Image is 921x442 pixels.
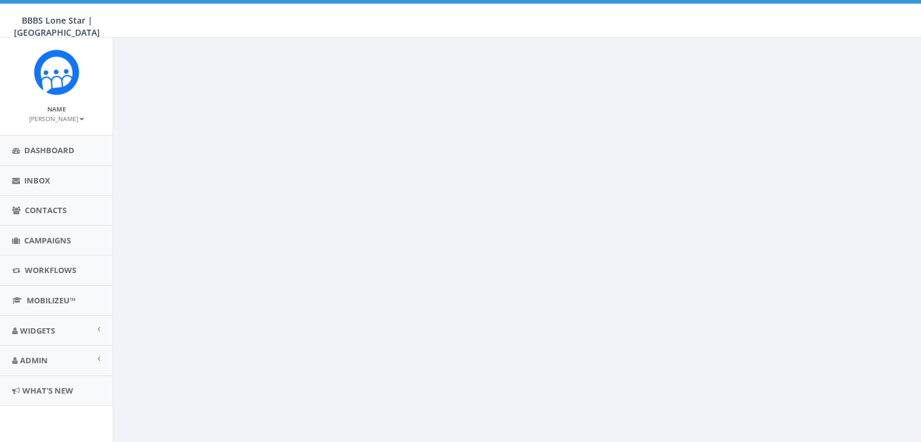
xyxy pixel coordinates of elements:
[27,295,76,306] span: MobilizeU™
[34,50,79,95] img: Rally_Corp_Icon.png
[20,325,55,336] span: Widgets
[14,15,100,38] span: BBBS Lone Star | [GEOGRAPHIC_DATA]
[47,105,66,113] small: Name
[22,385,73,396] span: What's New
[20,355,48,366] span: Admin
[25,265,76,275] span: Workflows
[25,205,67,216] span: Contacts
[24,175,50,186] span: Inbox
[24,145,74,156] span: Dashboard
[24,235,71,246] span: Campaigns
[29,114,84,123] small: [PERSON_NAME]
[29,113,84,124] a: [PERSON_NAME]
